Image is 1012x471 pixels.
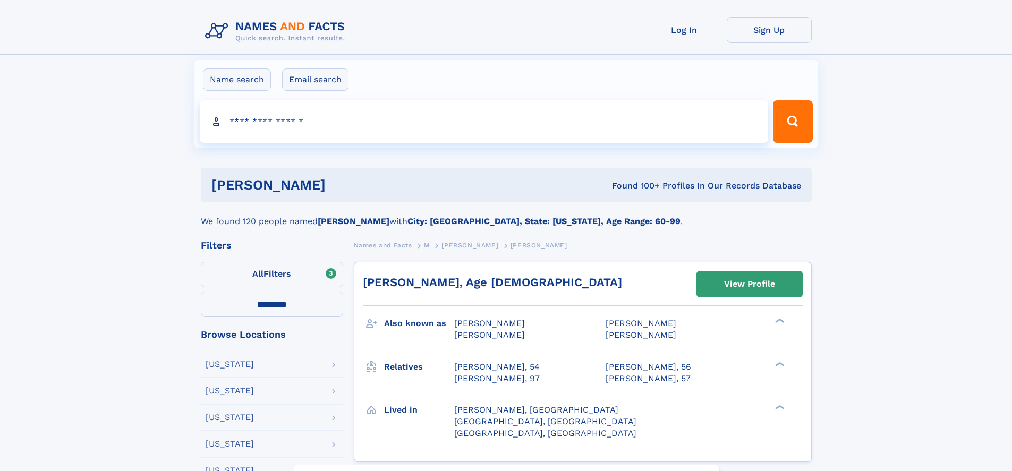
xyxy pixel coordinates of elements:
div: [US_STATE] [206,440,254,448]
a: Sign Up [727,17,812,43]
a: Names and Facts [354,238,412,252]
div: [US_STATE] [206,387,254,395]
a: M [424,238,430,252]
span: [GEOGRAPHIC_DATA], [GEOGRAPHIC_DATA] [454,416,636,426]
button: Search Button [773,100,812,143]
div: ❯ [772,361,785,367]
h3: Relatives [384,358,454,376]
div: Browse Locations [201,330,343,339]
div: [US_STATE] [206,360,254,369]
label: Email search [282,68,348,91]
div: ❯ [772,318,785,324]
span: [PERSON_NAME] [441,242,498,249]
div: View Profile [724,272,775,296]
a: [PERSON_NAME], 56 [606,361,691,373]
span: [PERSON_NAME], [GEOGRAPHIC_DATA] [454,405,618,415]
input: search input [200,100,769,143]
a: [PERSON_NAME], Age [DEMOGRAPHIC_DATA] [363,276,622,289]
h3: Also known as [384,314,454,332]
a: [PERSON_NAME], 57 [606,373,691,384]
b: City: [GEOGRAPHIC_DATA], State: [US_STATE], Age Range: 60-99 [407,216,681,226]
div: We found 120 people named with . [201,202,812,228]
span: M [424,242,430,249]
label: Name search [203,68,271,91]
span: [PERSON_NAME] [606,318,676,328]
span: [PERSON_NAME] [454,330,525,340]
label: Filters [201,262,343,287]
div: Filters [201,241,343,250]
a: [PERSON_NAME], 54 [454,361,540,373]
img: Logo Names and Facts [201,17,354,46]
div: Found 100+ Profiles In Our Records Database [469,180,801,192]
a: [PERSON_NAME] [441,238,498,252]
div: [US_STATE] [206,413,254,422]
h1: [PERSON_NAME] [211,178,469,192]
b: [PERSON_NAME] [318,216,389,226]
div: ❯ [772,404,785,410]
span: [PERSON_NAME] [606,330,676,340]
a: Log In [642,17,727,43]
span: [GEOGRAPHIC_DATA], [GEOGRAPHIC_DATA] [454,428,636,438]
a: View Profile [697,271,802,297]
span: [PERSON_NAME] [454,318,525,328]
span: [PERSON_NAME] [511,242,567,249]
span: All [252,269,263,279]
h3: Lived in [384,401,454,419]
a: [PERSON_NAME], 97 [454,373,540,384]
